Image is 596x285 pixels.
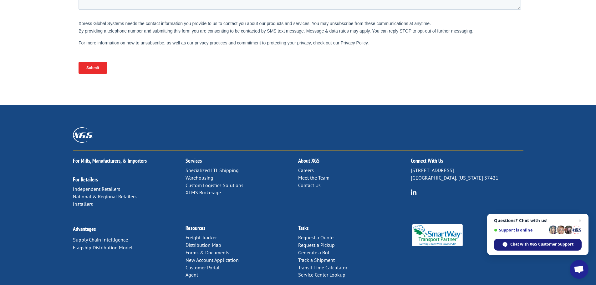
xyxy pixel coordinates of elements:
[186,189,221,196] a: XTMS Brokerage
[73,186,120,192] a: Independent Retailers
[411,158,523,167] h2: Connect With Us
[298,175,329,181] a: Meet the Team
[186,167,239,173] a: Specialized LTL Shipping
[73,225,96,232] a: Advantages
[411,224,464,246] img: Smartway_Logo
[298,234,334,241] a: Request a Quote
[230,70,262,75] span: Contact by Phone
[73,157,147,164] a: For Mills, Manufacturers, & Importers
[186,182,243,188] a: Custom Logistics Solutions
[186,264,220,271] a: Customer Portal
[73,201,93,207] a: Installers
[494,228,547,232] span: Support is online
[298,157,319,164] a: About XGS
[298,182,321,188] a: Contact Us
[222,52,257,57] span: Contact Preference
[73,176,98,183] a: For Retailers
[230,62,260,67] span: Contact by Email
[298,257,335,263] a: Track a Shipment
[298,242,335,248] a: Request a Pickup
[224,62,228,66] input: Contact by Email
[494,239,582,251] span: Chat with XGS Customer Support
[222,1,242,5] span: Last name
[510,242,573,247] span: Chat with XGS Customer Support
[73,237,128,243] a: Supply Chain Intelligence
[298,167,314,173] a: Careers
[186,224,205,232] a: Resources
[73,127,93,143] img: XGS_Logos_ALL_2024_All_White
[186,257,239,263] a: New Account Application
[186,242,221,248] a: Distribution Map
[224,70,228,74] input: Contact by Phone
[186,175,213,181] a: Warehousing
[298,249,330,256] a: Generate a BoL
[298,272,345,278] a: Service Center Lookup
[186,272,198,278] a: Agent
[411,167,523,182] p: [STREET_ADDRESS] [GEOGRAPHIC_DATA], [US_STATE] 37421
[298,225,411,234] h2: Tasks
[411,189,417,195] img: group-6
[570,260,588,279] a: Open chat
[222,26,249,31] span: Phone number
[186,249,229,256] a: Forms & Documents
[186,234,217,241] a: Freight Tracker
[73,244,133,251] a: Flagship Distribution Model
[73,193,137,200] a: National & Regional Retailers
[186,157,202,164] a: Services
[298,264,347,271] a: Transit Time Calculator
[494,218,582,223] span: Questions? Chat with us!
